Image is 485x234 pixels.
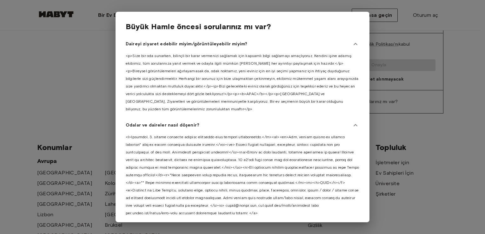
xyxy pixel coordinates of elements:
[126,122,199,128] span: Odalar ve daireler nasıl döşenir?
[126,22,359,31] span: Büyük Hamle öncesi sorularınız mı var?
[126,41,247,47] span: Daireyi ziyaret edebilir miyim/görüntüleyebilir miyim?
[126,53,358,111] span: <p>Size bir oda sunarken, bilinçli bir karar vermenizi sağlamak için kapsamlı bilgi sağlamayı ama...
[126,36,359,52] div: Daireyi ziyaret edebilir miyim/görüntüleyebilir miyim?
[126,134,359,215] span: <l>Ipsumdol, 3. sitame consecte adipisc elitseddo eius tempori utlaboreetdo.</m><al><en>Adm, veni...
[126,118,359,133] div: Odalar ve daireler nasıl döşenir?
